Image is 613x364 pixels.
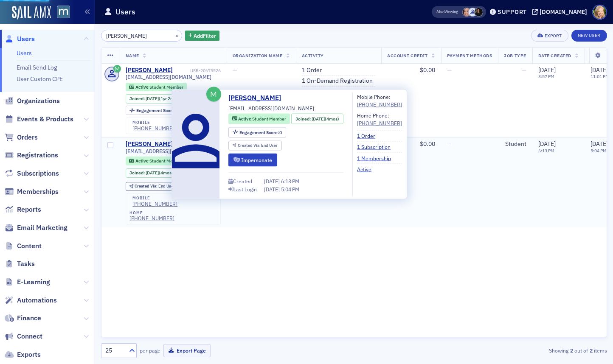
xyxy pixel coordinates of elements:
[5,350,41,359] a: Exports
[17,133,38,142] span: Orders
[357,165,378,173] a: Active
[174,68,221,73] div: USR-20675526
[129,84,183,90] a: Active Student Member
[291,114,343,124] div: Joined: 2025-05-22 00:00:00
[140,347,160,354] label: per page
[17,169,59,178] span: Subscriptions
[264,185,281,192] span: [DATE]
[233,179,252,184] div: Created
[12,6,51,20] img: SailAMX
[136,108,182,113] div: 20
[126,157,187,165] div: Active: Active: Student Member
[135,84,149,90] span: Active
[17,332,42,341] span: Connect
[5,96,60,106] a: Organizations
[5,169,59,178] a: Subscriptions
[357,143,397,151] a: 1 Subscription
[5,332,42,341] a: Connect
[126,168,177,178] div: Joined: 2025-05-22 00:00:00
[568,347,574,354] strong: 2
[531,30,568,42] button: Export
[522,66,526,74] span: —
[135,184,175,189] div: End User
[228,153,277,166] button: Impersonate
[126,53,139,59] span: Name
[588,347,594,354] strong: 2
[132,201,177,207] div: [PHONE_NUMBER]
[126,140,173,148] div: [PERSON_NAME]
[302,88,340,96] a: 1 Membership
[5,115,73,124] a: Events & Products
[129,215,174,221] a: [PHONE_NUMBER]
[264,178,281,185] span: [DATE]
[135,183,158,189] span: Created Via :
[281,185,299,192] span: 5:04 PM
[295,115,312,122] span: Joined :
[233,66,237,74] span: —
[129,210,174,216] div: home
[5,187,59,196] a: Memberships
[126,182,179,191] div: Created Via: End User
[126,148,211,154] span: [EMAIL_ADDRESS][DOMAIN_NAME]
[232,115,286,122] a: Active Student Member
[132,125,177,132] a: [PHONE_NUMBER]
[357,111,402,127] div: Home Phone:
[591,140,608,148] span: [DATE]
[238,116,252,122] span: Active
[5,34,35,44] a: Users
[357,93,402,109] div: Mobile Phone:
[115,7,135,17] h1: Users
[5,205,41,214] a: Reports
[163,344,211,357] button: Export Page
[17,314,41,323] span: Finance
[194,32,216,39] span: Add Filter
[312,115,339,122] div: (4mos)
[51,6,70,20] a: View Homepage
[302,53,324,59] span: Activity
[538,73,554,79] time: 3:57 PM
[592,5,607,20] span: Profile
[545,34,562,38] div: Export
[129,170,146,176] span: Joined :
[532,9,590,15] button: [DOMAIN_NAME]
[228,93,287,103] a: [PERSON_NAME]
[238,142,262,148] span: Created Via :
[126,83,187,91] div: Active: Active: Student Member
[136,107,177,113] span: Engagement Score :
[5,259,35,269] a: Tasks
[538,53,571,59] span: Date Created
[17,223,67,232] span: Email Marketing
[146,96,180,101] div: (1yr 2mos)
[126,67,173,74] a: [PERSON_NAME]
[17,277,50,287] span: E-Learning
[149,158,183,164] span: Student Member
[57,6,70,19] img: SailAMX
[474,8,483,17] span: Lauren McDonough
[5,223,67,232] a: Email Marketing
[312,115,325,121] span: [DATE]
[538,148,554,154] time: 6:13 PM
[504,140,526,148] div: Student
[233,53,283,59] span: Organization Name
[185,31,220,41] button: AddFilter
[149,84,183,90] span: Student Member
[5,151,58,160] a: Registrations
[5,241,42,251] a: Content
[132,120,177,125] div: mobile
[436,9,444,14] div: Also
[591,148,607,154] time: 5:04 PM
[436,9,458,15] span: Viewing
[17,259,35,269] span: Tasks
[17,49,32,57] a: Users
[5,314,41,323] a: Finance
[238,143,278,148] div: End User
[420,140,435,148] span: $0.00
[357,119,402,127] a: [PHONE_NUMBER]
[101,30,182,42] input: Search…
[17,64,57,71] a: Email Send Log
